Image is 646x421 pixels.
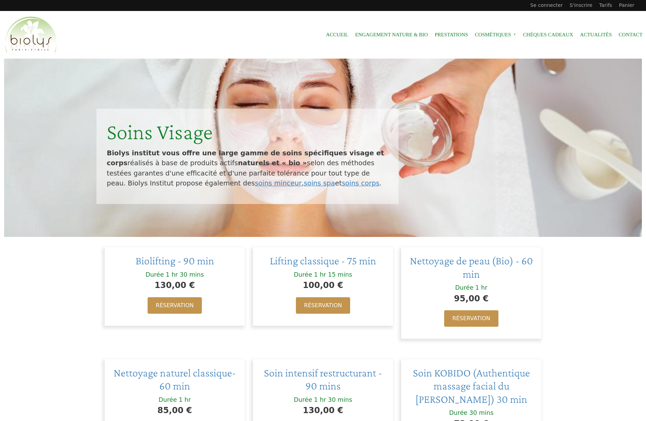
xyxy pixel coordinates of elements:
div: 1 hr 30 mins [166,271,204,279]
a: Biolifting - 90 min [136,254,214,267]
div: 30 mins [469,409,493,417]
a: Réservation [148,297,202,314]
a: Réservation [296,297,350,314]
div: 130,00 € [112,279,238,292]
div: 1 hr 15 mins [314,271,352,279]
a: Nettoyage de peau (Bio) - 60 min [410,254,533,280]
a: soins corps [342,179,380,187]
strong: naturels et « bio » [238,159,307,167]
a: Accueil [326,27,348,43]
span: Cosmétiques [475,27,516,43]
div: Durée [455,284,473,292]
div: 95,00 € [408,292,534,305]
a: Chèques cadeaux [523,27,573,43]
a: Réservation [444,310,498,327]
a: Lifting classique - 75 min [270,254,376,267]
div: Durée [294,396,312,404]
a: Nettoyage naturel classique- 60 min [114,366,236,392]
p: réalisés à base de produits actifs selon des méthodes testées garantes d'une efficacité et d'une ... [107,148,388,188]
div: Durée [449,409,467,417]
strong: Biolys institut vous offre une large gamme de soins spécifiques visage et corps [107,149,384,167]
div: Durée [159,396,177,404]
div: 85,00 € [112,404,238,417]
div: 130,00 € [260,404,386,417]
img: Accueil [3,15,58,55]
div: Durée [294,271,312,279]
a: soins minceur [255,179,301,187]
div: 1 hr [475,284,487,292]
a: Actualités [580,27,612,43]
span: » [514,33,516,36]
a: Soin KOBIDO (Authentique massage facial du [PERSON_NAME]) 30 min [413,366,530,405]
div: 1 hr 30 mins [314,396,352,404]
a: Engagement Nature & Bio [355,27,428,43]
a: Prestations [435,27,468,43]
div: 100,00 € [260,279,386,292]
div: Soins Visage [107,119,388,145]
a: soins spa [304,179,335,187]
div: 1 hr [179,396,191,404]
div: Durée [146,271,164,279]
a: Soin intensif restructurant - 90 mins [264,366,382,392]
a: Contact [619,27,643,43]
